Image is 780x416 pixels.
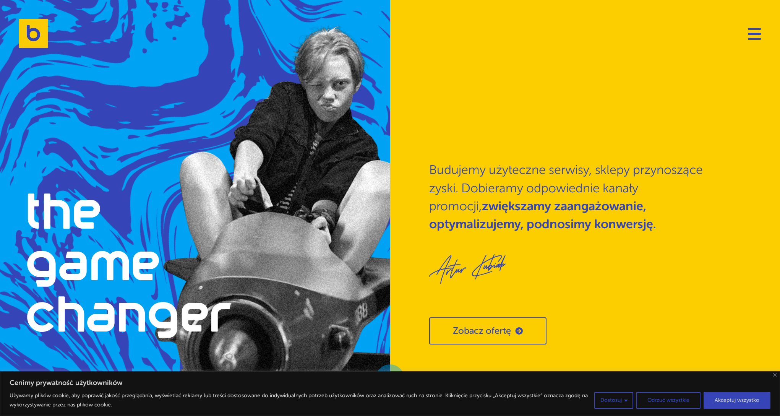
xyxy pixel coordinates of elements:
button: Odrzuć wszystkie [636,392,701,409]
h1: the game changer [26,188,232,343]
img: Brandoo Group [19,19,48,48]
p: Budujemy użyteczne serwisy, sklepy przynoszące zyski. Dobieramy odpowiednie kanały promocji, [429,161,726,233]
p: Używamy plików cookie, aby poprawić jakość przeglądania, wyświetlać reklamy lub treści dostosowan... [10,391,589,409]
button: Blisko [773,373,777,377]
a: Zobacz ofertę [429,317,546,344]
strong: zwiększamy zaangażowanie, optymalizujemy, podnosimy konwersję. [429,199,656,231]
button: Navigation [748,28,761,40]
img: Close [773,373,777,377]
button: Akceptuj wszystko [704,392,770,409]
span: Zobacz ofertę [453,326,511,336]
p: Cenimy prywatność użytkowników [10,378,770,387]
button: Dostosuj [594,392,633,409]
